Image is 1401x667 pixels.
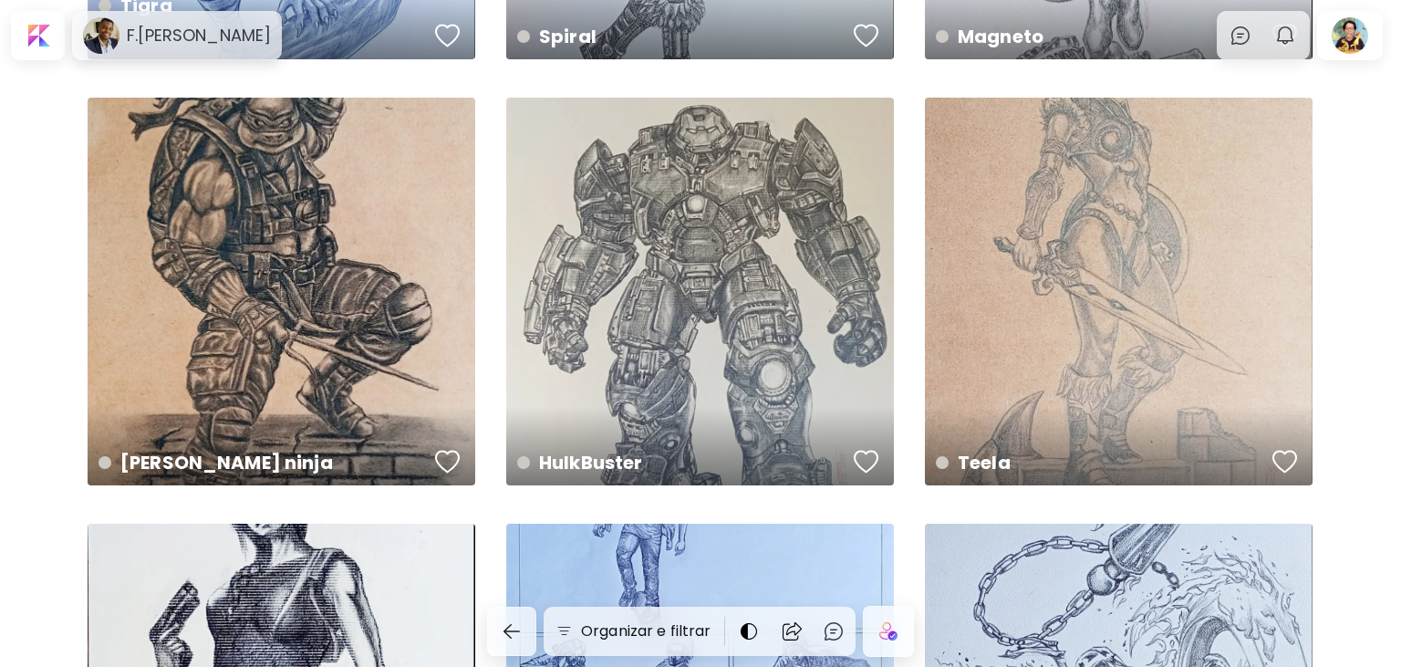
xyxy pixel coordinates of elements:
a: HulkBusterfavoriteshttps://cdn.kaleido.art/CDN/Artwork/174103/Primary/medium.webp?updated=772331 [506,98,894,485]
a: back [487,607,544,656]
img: bellIcon [1274,25,1296,47]
button: favorites [1268,443,1302,480]
h4: Teela [936,449,1266,476]
img: back [501,620,523,642]
h4: HulkBuster [517,449,847,476]
img: chatIcon [823,620,845,642]
img: icon [879,622,898,641]
img: chatIcon [1230,25,1251,47]
a: Teelafavoriteshttps://cdn.kaleido.art/CDN/Artwork/173948/Primary/medium.webp?updated=771652 [925,98,1313,485]
button: back [487,607,536,656]
button: favorites [431,17,465,54]
h6: Organizar e filtrar [581,620,711,642]
button: favorites [431,443,465,480]
button: bellIcon [1270,20,1301,51]
a: [PERSON_NAME] ninjafavoriteshttps://cdn.kaleido.art/CDN/Artwork/174104/Primary/medium.webp?update... [88,98,475,485]
h4: [PERSON_NAME] ninja [99,449,429,476]
button: favorites [849,443,884,480]
h6: F.[PERSON_NAME] [127,25,271,47]
h4: Spiral [517,23,847,50]
h4: Magneto [936,23,1266,50]
button: favorites [849,17,884,54]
